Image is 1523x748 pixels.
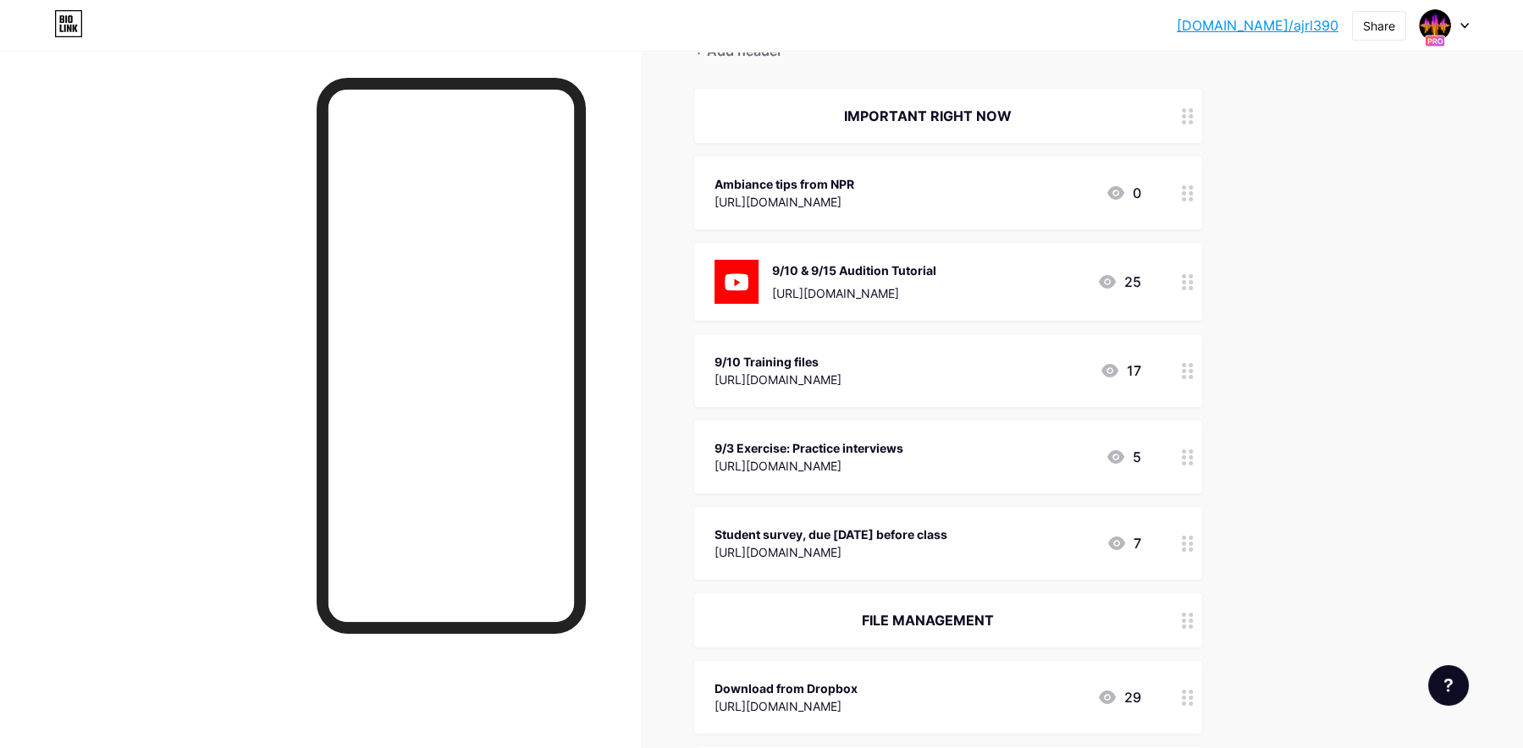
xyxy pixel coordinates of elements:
img: velvetvisions [1419,9,1451,41]
div: [URL][DOMAIN_NAME] [715,371,842,388]
div: 9/10 Training files [715,353,842,371]
div: 7 [1106,533,1141,553]
div: Student survey, due [DATE] before class [715,525,947,543]
a: [DOMAIN_NAME]/ajrl390 [1177,15,1338,36]
div: FILE MANAGEMENT [715,610,1141,630]
div: 25 [1097,272,1141,292]
div: [URL][DOMAIN_NAME] [715,543,947,561]
div: 9/3 Exercise: Practice interviews [715,439,903,457]
img: 9/10 & 9/15 Audition Tutorial [715,260,759,304]
div: 29 [1097,687,1141,707]
div: 0 [1106,183,1141,203]
div: 9/10 & 9/15 Audition Tutorial [772,261,936,279]
div: Download from Dropbox [715,679,858,697]
div: 5 [1106,447,1141,467]
div: IMPORTANT RIGHT NOW [715,106,1141,126]
div: [URL][DOMAIN_NAME] [715,457,903,475]
div: [URL][DOMAIN_NAME] [772,284,936,302]
div: [URL][DOMAIN_NAME] [715,193,854,211]
div: Ambiance tips from NPR [715,175,854,193]
div: 17 [1100,360,1141,381]
div: Share [1363,17,1395,35]
div: [URL][DOMAIN_NAME] [715,697,858,715]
